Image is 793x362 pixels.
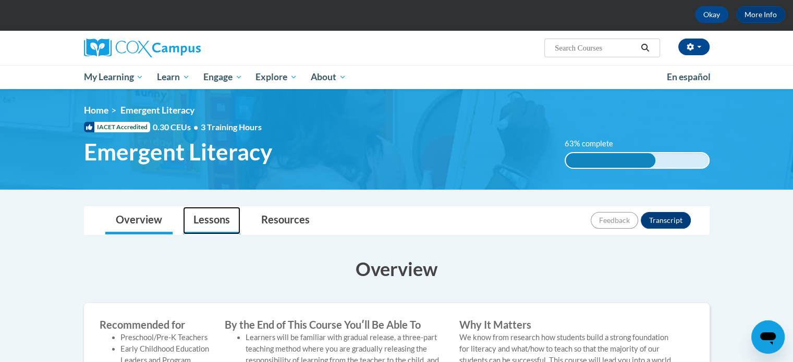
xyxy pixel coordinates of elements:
div: Main menu [68,65,725,89]
span: About [311,71,346,83]
span: Emergent Literacy [84,138,272,166]
div: 63% complete [566,153,655,168]
a: More Info [736,6,785,23]
span: 0.30 CEUs [153,121,201,133]
button: Transcript [641,212,691,229]
a: En español [660,66,717,88]
span: Learn [157,71,190,83]
span: En español [667,71,711,82]
a: Cox Campus [84,39,282,57]
span: 3 Training Hours [201,122,262,132]
a: Engage [197,65,249,89]
a: About [304,65,353,89]
span: IACET Accredited [84,122,150,132]
li: Preschool/Pre-K Teachers [120,332,209,343]
a: Lessons [183,207,240,234]
a: Overview [105,207,173,234]
span: Emergent Literacy [120,105,194,116]
a: Resources [251,207,320,234]
button: Feedback [591,212,638,229]
input: Search Courses [554,42,637,54]
label: By the End of This Course Youʹll Be Able To [225,319,444,330]
a: My Learning [77,65,151,89]
a: Learn [150,65,197,89]
a: Home [84,105,108,116]
span: Explore [255,71,297,83]
label: Why It Matters [459,319,678,330]
span: Engage [203,71,242,83]
button: Account Settings [678,39,710,55]
img: Cox Campus [84,39,201,57]
label: Recommended for [100,319,209,330]
a: Explore [249,65,304,89]
button: Search [637,42,653,54]
span: My Learning [83,71,143,83]
label: 63% complete [565,138,625,149]
span: • [193,122,198,132]
iframe: Button to launch messaging window [751,320,785,354]
button: Okay [695,6,728,23]
h3: Overview [84,256,710,282]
